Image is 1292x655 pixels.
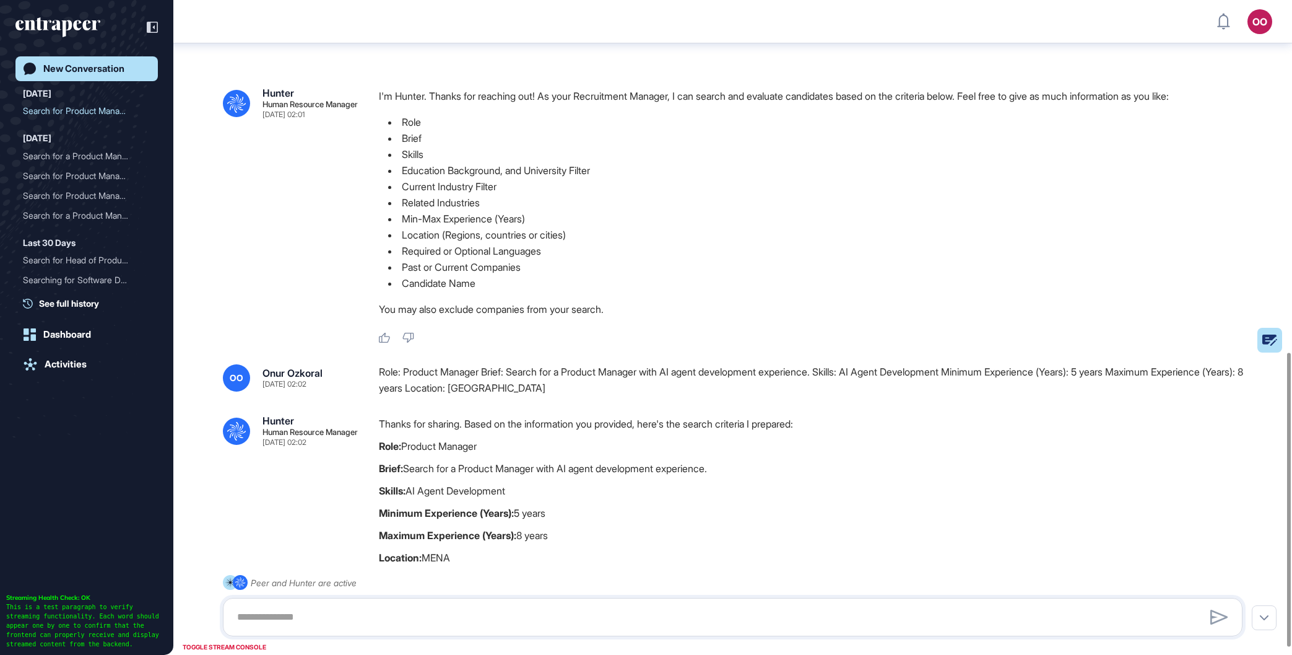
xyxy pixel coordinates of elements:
li: Role [379,114,1252,130]
a: Dashboard [15,322,158,347]
div: Hunter [262,88,294,98]
div: Human Resource Manager [262,100,358,108]
strong: Maximum Experience (Years): [379,529,516,542]
strong: Brief: [379,462,403,475]
strong: Location: [379,552,422,564]
div: Onur Ozkoral [262,368,323,378]
p: Search for a Product Manager with AI agent development experience. [379,460,1252,477]
div: Search for Product Manager with 5-8 Years Experience in AI Agent Development in MENA [23,186,150,206]
span: See full history [39,297,99,310]
div: Search for a Product Manager with 5-8 years of AI Agent Development Experience in MENA [23,146,150,166]
div: Search for Product Manage... [23,166,141,186]
li: Education Background, and University Filter [379,162,1252,178]
div: Search for Product Manager with 5-8 Years of AI Agent Development Experience in MENA [23,166,150,186]
li: Min-Max Experience (Years) [379,211,1252,227]
span: OO [230,373,243,383]
div: Search for a Product Mana... [23,206,141,226]
div: Human Resource Manager [262,428,358,436]
div: Search for Product Manage... [23,101,141,121]
div: Search for Product Manage... [23,186,141,206]
div: TOGGLE STREAM CONSOLE [180,640,269,655]
div: Activities [45,359,87,370]
li: Related Industries [379,195,1252,211]
li: Brief [379,130,1252,146]
p: 5 years [379,505,1252,521]
div: Searching for Software Developers with Banking or Finance Experience in Turkiye (Max 5 Years Expe... [23,270,150,290]
div: Search for Head of Produc... [23,250,141,270]
p: Thanks for sharing. Based on the information you provided, here's the search criteria I prepared: [379,416,1252,432]
div: Last 30 Days [23,235,76,250]
div: [DATE] [23,86,51,101]
div: entrapeer-logo [15,17,100,37]
a: Activities [15,352,158,377]
div: Role: Product Manager Brief: Search for a Product Manager with AI agent development experience. S... [379,364,1252,396]
div: Searching for Software De... [23,270,141,290]
p: AI Agent Development [379,483,1252,499]
div: [DATE] 02:02 [262,439,306,446]
li: Location (Regions, countries or cities) [379,227,1252,243]
strong: Skills: [379,485,405,497]
div: Search for a Product Mana... [23,146,141,166]
p: MENA [379,550,1252,566]
p: 8 years [379,527,1252,543]
li: Candidate Name [379,275,1252,291]
strong: Minimum Experience (Years): [379,507,514,519]
div: Search for a Product Manager with 5-8 years of AI Agent Development Experience in MENA [23,206,150,226]
strong: Role: [379,440,401,452]
li: Skills [379,146,1252,162]
li: Current Industry Filter [379,178,1252,195]
div: Hunter [262,416,294,426]
p: I'm Hunter. Thanks for reaching out! As your Recruitment Manager, I can search and evaluate candi... [379,88,1252,104]
div: Peer and Hunter are active [251,575,357,591]
li: Required or Optional Languages [379,243,1252,259]
div: Search for Head of Product Candidates from Entrapeer in San Francisco [23,250,150,270]
p: You may also exclude companies from your search. [379,301,1252,317]
p: Product Manager [379,438,1252,454]
div: New Conversation [43,63,124,74]
div: [DATE] 02:01 [262,111,305,118]
li: Past or Current Companies [379,259,1252,275]
div: [DATE] [23,131,51,146]
a: New Conversation [15,56,158,81]
button: OO [1247,9,1272,34]
div: [DATE] 02:02 [262,380,306,388]
div: Dashboard [43,329,91,340]
a: See full history [23,297,158,310]
div: Search for Product Manager with AI Agent Development Experience in MENA [23,101,150,121]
